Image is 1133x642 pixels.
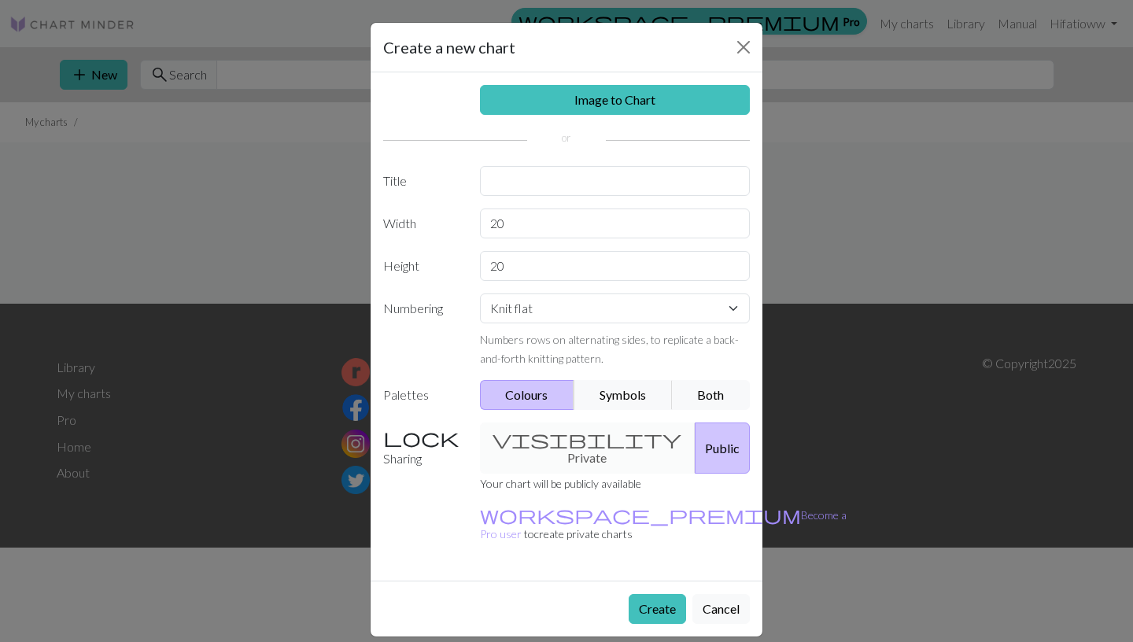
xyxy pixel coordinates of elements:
label: Height [374,251,471,281]
h5: Create a new chart [383,35,515,59]
button: Cancel [692,594,750,624]
small: Numbers rows on alternating sides, to replicate a back-and-forth knitting pattern. [480,333,739,365]
button: Symbols [574,380,673,410]
span: workspace_premium [480,504,801,526]
button: Close [731,35,756,60]
button: Both [672,380,751,410]
label: Sharing [374,422,471,474]
button: Colours [480,380,575,410]
a: Become a Pro user [480,508,847,541]
button: Create [629,594,686,624]
label: Palettes [374,380,471,410]
small: Your chart will be publicly available [480,477,641,490]
label: Title [374,166,471,196]
a: Image to Chart [480,85,751,115]
label: Width [374,208,471,238]
label: Numbering [374,293,471,367]
small: to create private charts [480,508,847,541]
button: Public [695,422,750,474]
